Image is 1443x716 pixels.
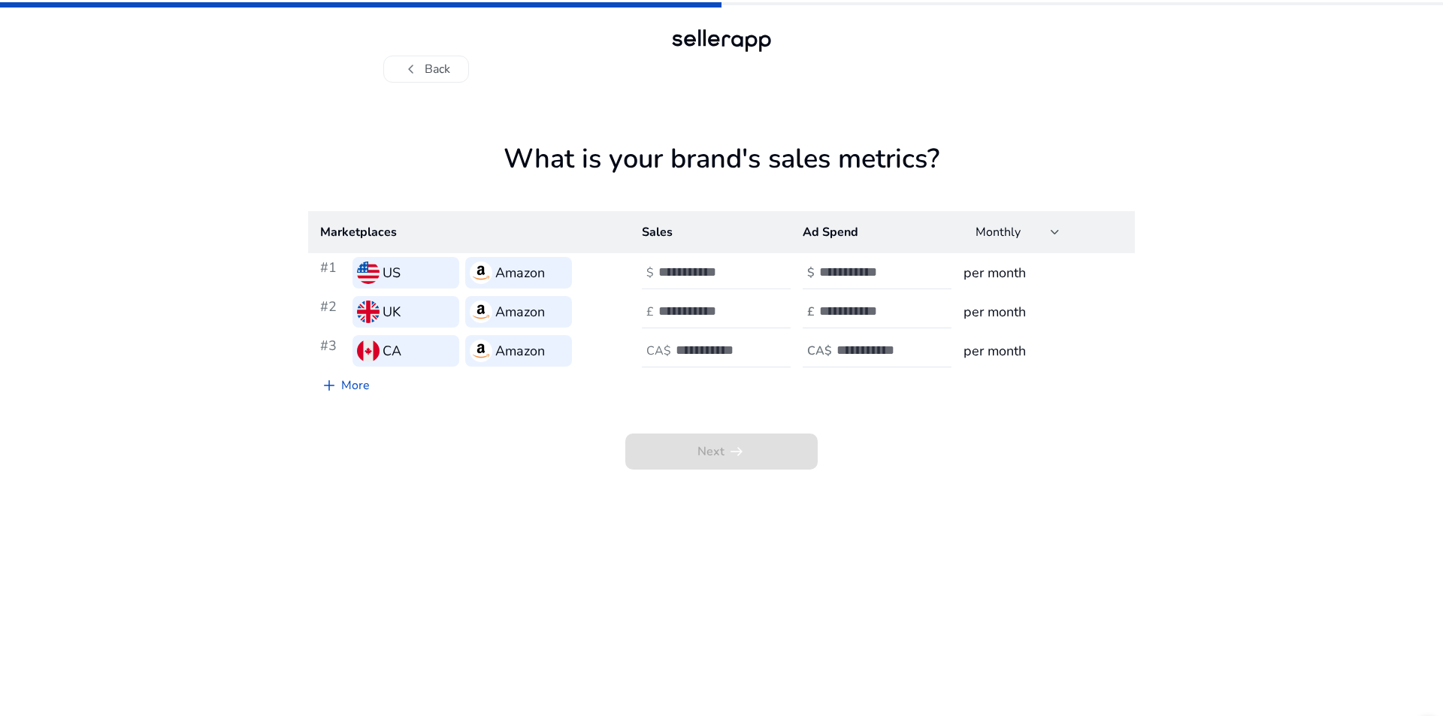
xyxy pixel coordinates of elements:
[646,266,654,280] h4: $
[308,211,630,253] th: Marketplaces
[807,266,815,280] h4: $
[357,340,380,362] img: ca.svg
[630,211,791,253] th: Sales
[383,262,401,283] h3: US
[495,340,545,361] h3: Amazon
[964,262,1123,283] h3: per month
[646,305,654,319] h4: £
[402,60,420,78] span: chevron_left
[964,301,1123,322] h3: per month
[964,340,1123,361] h3: per month
[646,344,671,358] h4: CA$
[495,301,545,322] h3: Amazon
[791,211,951,253] th: Ad Spend
[320,335,346,367] h3: #3
[320,257,346,289] h3: #1
[383,56,469,83] button: chevron_leftBack
[807,305,815,319] h4: £
[807,344,832,358] h4: CA$
[308,143,1135,211] h1: What is your brand's sales metrics?
[320,296,346,328] h3: #2
[383,301,401,322] h3: UK
[383,340,401,361] h3: CA
[495,262,545,283] h3: Amazon
[357,261,380,284] img: us.svg
[976,224,1021,240] span: Monthly
[357,301,380,323] img: uk.svg
[320,376,338,394] span: add
[308,370,382,400] a: More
